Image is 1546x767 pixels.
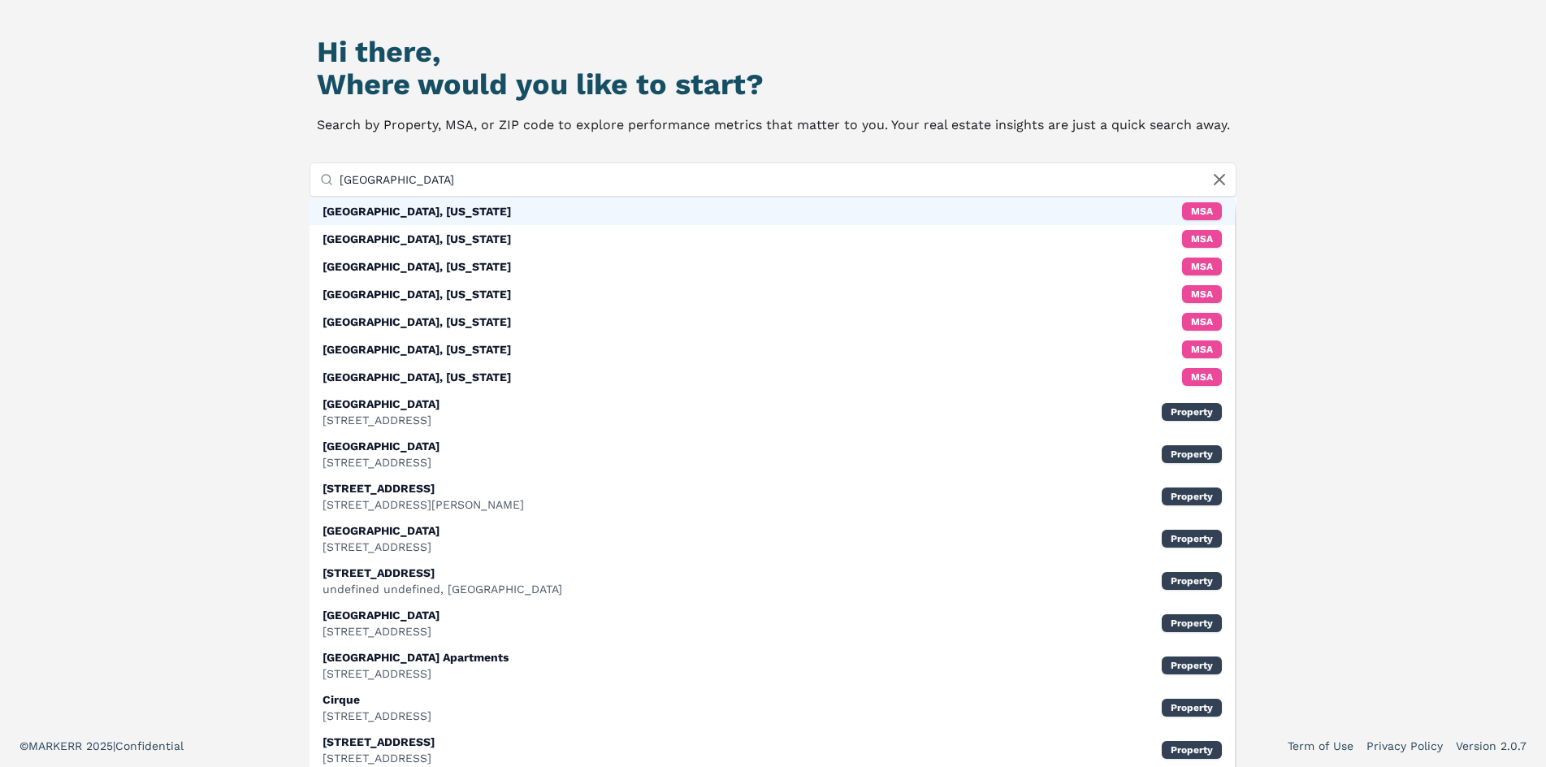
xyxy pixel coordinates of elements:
[310,253,1234,280] div: MSA: Houstonia, Missouri
[323,480,524,496] div: [STREET_ADDRESS]
[1182,340,1222,358] div: MSA
[310,280,1234,308] div: MSA: Houston, Missouri
[1162,445,1222,463] div: Property
[86,739,115,752] span: 2025 |
[1162,741,1222,759] div: Property
[323,565,562,581] div: [STREET_ADDRESS]
[323,369,511,385] div: [GEOGRAPHIC_DATA], [US_STATE]
[323,231,511,247] div: [GEOGRAPHIC_DATA], [US_STATE]
[310,363,1234,391] div: MSA: Houston, Mississippi
[323,438,440,454] div: [GEOGRAPHIC_DATA]
[323,665,509,682] div: [STREET_ADDRESS]
[317,68,1230,101] h2: Where would you like to start?
[323,412,440,428] div: [STREET_ADDRESS]
[310,687,1234,729] div: Property: Cirque
[310,197,1234,225] div: MSA: Houston, Texas
[310,336,1234,363] div: MSA: Houston, Minnesota
[1366,738,1443,754] a: Privacy Policy
[1162,403,1222,421] div: Property
[310,560,1234,602] div: Property: 3110 N Houston St unit S4-77
[323,522,440,539] div: [GEOGRAPHIC_DATA]
[310,518,1234,560] div: Property: Katy Victory Park
[310,644,1234,687] div: Property: Ascent Victory Park Apartments
[323,691,431,708] div: Cirque
[323,496,524,513] div: [STREET_ADDRESS][PERSON_NAME]
[1162,614,1222,632] div: Property
[1162,656,1222,674] div: Property
[323,708,431,724] div: [STREET_ADDRESS]
[323,454,440,470] div: [STREET_ADDRESS]
[1288,738,1353,754] a: Term of Use
[310,308,1234,336] div: MSA: Houston, Arkansas
[28,739,86,752] span: MARKERR
[323,258,511,275] div: [GEOGRAPHIC_DATA], [US_STATE]
[1182,258,1222,275] div: MSA
[1162,699,1222,717] div: Property
[323,623,440,639] div: [STREET_ADDRESS]
[323,581,562,597] div: undefined undefined, [GEOGRAPHIC_DATA]
[323,286,511,302] div: [GEOGRAPHIC_DATA], [US_STATE]
[323,203,511,219] div: [GEOGRAPHIC_DATA], [US_STATE]
[19,739,28,752] span: ©
[323,607,440,623] div: [GEOGRAPHIC_DATA]
[310,475,1234,518] div: Property: 2167 Houston Avenue
[310,225,1234,253] div: MSA: Houston Lake, Missouri
[1182,368,1222,386] div: MSA
[323,734,435,750] div: [STREET_ADDRESS]
[1182,202,1222,220] div: MSA
[1456,738,1527,754] a: Version 2.0.7
[323,341,511,357] div: [GEOGRAPHIC_DATA], [US_STATE]
[323,539,440,555] div: [STREET_ADDRESS]
[1182,313,1222,331] div: MSA
[115,739,184,752] span: Confidential
[1182,230,1222,248] div: MSA
[1162,487,1222,505] div: Property
[310,391,1234,433] div: Property: Aspen Village
[340,163,1225,196] input: Search by MSA, ZIP, Property Name, or Address
[323,314,511,330] div: [GEOGRAPHIC_DATA], [US_STATE]
[323,396,440,412] div: [GEOGRAPHIC_DATA]
[1182,285,1222,303] div: MSA
[310,602,1234,644] div: Property: Camden Victory Park
[1162,530,1222,548] div: Property
[317,36,1230,68] h1: Hi there,
[323,649,509,665] div: [GEOGRAPHIC_DATA] Apartments
[323,750,435,766] div: [STREET_ADDRESS]
[310,433,1234,475] div: Property: Hickory Grove
[1162,572,1222,590] div: Property
[317,114,1230,136] p: Search by Property, MSA, or ZIP code to explore performance metrics that matter to you. Your real...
